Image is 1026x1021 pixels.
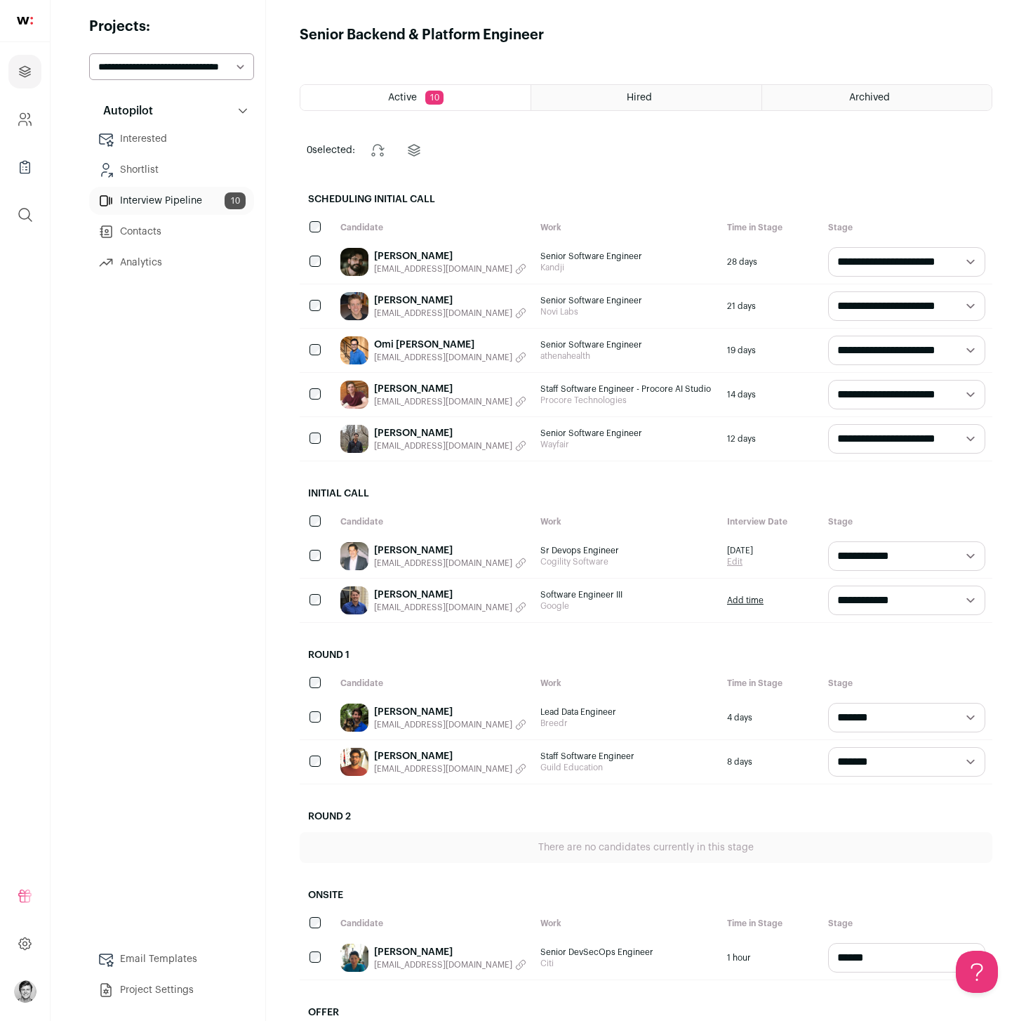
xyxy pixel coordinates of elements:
[300,880,992,911] h2: Onsite
[374,249,526,263] a: [PERSON_NAME]
[307,145,312,155] span: 0
[720,509,821,534] div: Interview Date
[727,595,764,606] a: Add time
[720,911,821,936] div: Time in Stage
[17,17,33,25] img: wellfound-shorthand-0d5821cbd27db2630d0214b213865d53afaa358527fdda9d0ea32b1df1b89c2c.svg
[533,671,720,696] div: Work
[374,763,512,775] span: [EMAIL_ADDRESS][DOMAIN_NAME]
[89,156,254,184] a: Shortlist
[374,338,526,352] a: Omi [PERSON_NAME]
[374,749,526,763] a: [PERSON_NAME]
[374,352,512,363] span: [EMAIL_ADDRESS][DOMAIN_NAME]
[720,417,821,461] div: 12 days
[374,294,526,308] a: [PERSON_NAME]
[340,248,368,276] img: 2259e90e3bf56adfee9a62b7a585ca8916d5bee1d02f5c83bd24bdfe62f5430b
[821,509,992,534] div: Stage
[89,945,254,973] a: Email Templates
[340,944,368,972] img: c9bb5fd76d1151a2c7c5549cfda27f792b7a858f280dc2186001bfe78eea93fe.jpg
[540,589,713,600] span: Software Engineer III
[540,428,713,439] span: Senior Software Engineer
[531,85,761,110] a: Hired
[821,671,992,696] div: Stage
[540,439,713,450] span: Wayfair
[720,284,821,328] div: 21 days
[374,719,526,730] button: [EMAIL_ADDRESS][DOMAIN_NAME]
[374,588,526,602] a: [PERSON_NAME]
[333,509,533,534] div: Candidate
[720,215,821,240] div: Time in Stage
[340,381,368,409] img: 1ca8be2b6135c827f962e64edb1b4fa9f3910413cd47af1fbad20e36b83d1819
[540,339,713,350] span: Senior Software Engineer
[307,143,355,157] span: selected:
[340,748,368,776] img: febbe1580418196181e1f719c83cd97fa71e766d7c38fe10fa7f4034c359bccd.jpg
[374,440,526,452] button: [EMAIL_ADDRESS][DOMAIN_NAME]
[720,329,821,372] div: 19 days
[720,696,821,739] div: 4 days
[540,383,713,395] span: Staff Software Engineer - Procore AI Studio
[300,478,992,509] h2: Initial Call
[533,509,720,534] div: Work
[720,240,821,284] div: 28 days
[374,719,512,730] span: [EMAIL_ADDRESS][DOMAIN_NAME]
[374,558,526,569] button: [EMAIL_ADDRESS][DOMAIN_NAME]
[540,958,713,969] span: Citi
[727,545,753,556] span: [DATE]
[374,763,526,775] button: [EMAIL_ADDRESS][DOMAIN_NAME]
[95,103,153,119] p: Autopilot
[540,251,713,262] span: Senior Software Engineer
[14,980,36,1003] button: Open dropdown
[627,93,652,103] span: Hired
[374,308,526,319] button: [EMAIL_ADDRESS][DOMAIN_NAME]
[8,103,41,136] a: Company and ATS Settings
[540,947,713,958] span: Senior DevSecOps Engineer
[720,671,821,696] div: Time in Stage
[540,295,713,306] span: Senior Software Engineer
[300,832,992,863] div: There are no candidates currently in this stage
[374,544,526,558] a: [PERSON_NAME]
[300,25,544,45] h1: Senior Backend & Platform Engineer
[540,718,713,729] span: Breedr
[374,426,526,440] a: [PERSON_NAME]
[225,192,246,209] span: 10
[89,187,254,215] a: Interview Pipeline10
[374,945,526,959] a: [PERSON_NAME]
[540,262,713,273] span: Kandji
[374,959,512,970] span: [EMAIL_ADDRESS][DOMAIN_NAME]
[720,936,821,980] div: 1 hour
[374,352,526,363] button: [EMAIL_ADDRESS][DOMAIN_NAME]
[849,93,890,103] span: Archived
[374,705,526,719] a: [PERSON_NAME]
[374,602,512,613] span: [EMAIL_ADDRESS][DOMAIN_NAME]
[540,706,713,718] span: Lead Data Engineer
[720,740,821,784] div: 8 days
[374,396,512,407] span: [EMAIL_ADDRESS][DOMAIN_NAME]
[720,373,821,416] div: 14 days
[540,600,713,612] span: Google
[14,980,36,1003] img: 606302-medium_jpg
[533,215,720,240] div: Work
[340,542,368,570] img: 17ed472be48df7b9855d5cf01f325656065131ed3f25fd600a343c02950eb8e8
[374,308,512,319] span: [EMAIL_ADDRESS][DOMAIN_NAME]
[374,558,512,569] span: [EMAIL_ADDRESS][DOMAIN_NAME]
[425,91,444,105] span: 10
[374,382,526,396] a: [PERSON_NAME]
[89,249,254,277] a: Analytics
[374,602,526,613] button: [EMAIL_ADDRESS][DOMAIN_NAME]
[762,85,992,110] a: Archived
[374,959,526,970] button: [EMAIL_ADDRESS][DOMAIN_NAME]
[540,751,713,762] span: Staff Software Engineer
[340,425,368,453] img: 66c615ad8f8c52720887172aa8051a470d6da2ab1e2755737915b3745849c483
[89,976,254,1004] a: Project Settings
[8,150,41,184] a: Company Lists
[300,640,992,671] h2: Round 1
[333,215,533,240] div: Candidate
[540,545,713,556] span: Sr Devops Engineer
[300,801,992,832] h2: Round 2
[8,55,41,88] a: Projects
[374,396,526,407] button: [EMAIL_ADDRESS][DOMAIN_NAME]
[540,350,713,362] span: athenahealth
[340,704,368,732] img: 643f802825c93780d61d6c853fd10e8438a15135336a165dad6906c8ef375b99.jpg
[89,17,254,37] h2: Projects:
[374,263,512,275] span: [EMAIL_ADDRESS][DOMAIN_NAME]
[540,306,713,317] span: Novi Labs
